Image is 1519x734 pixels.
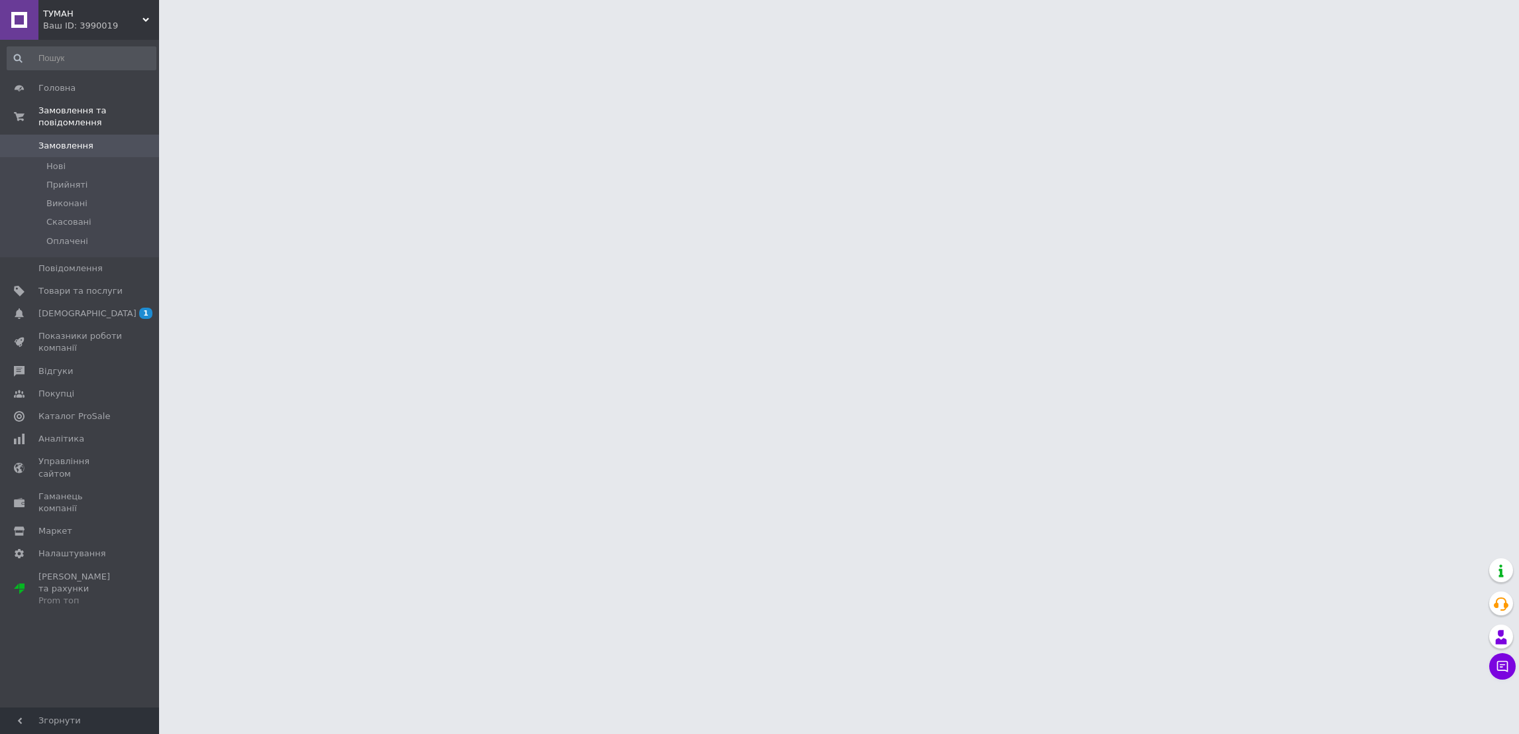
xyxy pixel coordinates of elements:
span: Головна [38,82,76,94]
span: Повідомлення [38,263,103,275]
span: Маркет [38,525,72,537]
span: Виконані [46,198,87,210]
span: Показники роботи компанії [38,330,123,354]
span: Відгуки [38,365,73,377]
span: ТУМАН [43,8,142,20]
div: Ваш ID: 3990019 [43,20,159,32]
span: Прийняті [46,179,87,191]
span: 1 [139,308,152,319]
button: Чат з покупцем [1489,653,1516,680]
span: [PERSON_NAME] та рахунки [38,571,123,607]
span: Налаштування [38,548,106,560]
span: Гаманець компанії [38,491,123,515]
input: Пошук [7,46,156,70]
span: [DEMOGRAPHIC_DATA] [38,308,137,320]
div: Prom топ [38,595,123,607]
span: Управління сайтом [38,456,123,479]
span: Скасовані [46,216,91,228]
span: Товари та послуги [38,285,123,297]
span: Каталог ProSale [38,410,110,422]
span: Покупці [38,388,74,400]
span: Аналітика [38,433,84,445]
span: Замовлення та повідомлення [38,105,159,129]
span: Нові [46,160,66,172]
span: Замовлення [38,140,93,152]
span: Оплачені [46,235,88,247]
